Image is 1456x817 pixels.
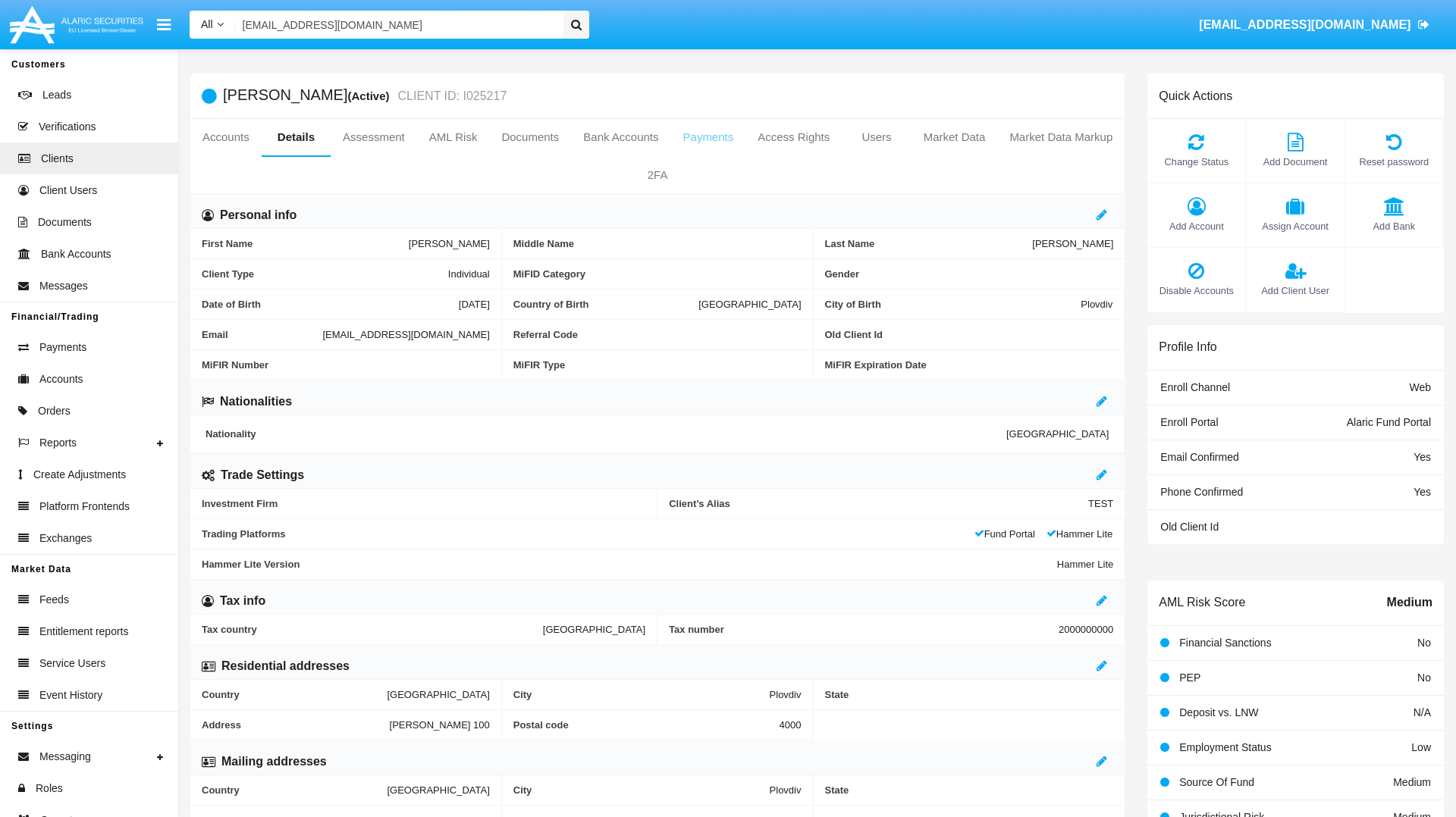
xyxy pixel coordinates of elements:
[1353,155,1436,169] span: Reset password
[459,299,490,310] span: [DATE]
[1159,340,1216,354] h6: Profile Info
[221,467,304,484] h6: Trade Settings
[1160,521,1219,533] span: Old Client Id
[190,17,235,33] a: All
[1155,155,1238,169] span: Change Status
[39,499,130,515] span: Platform Frontends
[842,119,911,155] a: Users
[39,340,86,355] span: Payments
[39,592,69,608] span: Feeds
[39,656,105,671] span: Service Users
[825,359,1114,371] span: MiFIR Expiration Date
[1160,416,1218,428] span: Enroll Portal
[39,749,91,765] span: Messaging
[202,528,974,540] span: Trading Platforms
[1160,486,1243,498] span: Phone Confirmed
[347,87,394,105] div: (Active)
[1155,283,1238,298] span: Disable Accounts
[974,528,1035,540] span: Fund Portal
[1081,299,1112,310] span: Plovdiv
[39,371,83,387] span: Accounts
[41,151,74,167] span: Clients
[513,359,802,371] span: MiFIR Type
[513,299,698,310] span: Country of Birth
[41,246,111,262] span: Bank Accounts
[825,689,1114,700] span: State
[1414,451,1431,463] span: Yes
[190,157,1125,193] a: 2FA
[1159,89,1232,103] h6: Quick Actions
[417,119,490,155] a: AML Risk
[1159,595,1245,609] h6: AML Risk Score
[202,559,1057,570] span: Hammer Lite Version
[39,435,77,451] span: Reports
[671,119,746,155] a: Payments
[489,119,571,155] a: Documents
[1088,498,1113,509] span: TEST
[571,119,670,155] a: Bank Accounts
[1179,637,1271,649] span: Financial Sanctions
[38,403,71,419] span: Orders
[1160,451,1238,463] span: Email Confirmed
[513,238,802,249] span: Middle Name
[235,11,558,39] input: Search
[1393,776,1431,788] span: Medium
[202,719,390,731] span: Address
[1006,428,1109,440] span: [GEOGRAPHIC_DATA]
[770,784,802,796] span: Plovdiv
[1254,155,1336,169] span: Add Document
[1057,559,1113,570] span: Hammer Lite
[409,238,490,249] span: [PERSON_NAME]
[8,2,146,47] img: Logo image
[202,359,490,371] span: MiFIR Number
[202,784,387,796] span: Country
[698,299,801,310] span: [GEOGRAPHIC_DATA]
[206,428,1006,440] span: Nationality
[36,781,63,797] span: Roles
[825,268,1114,280] span: Gender
[1059,624,1113,635] span: 2000000000
[202,689,387,700] span: Country
[33,467,126,483] span: Create Adjustments
[770,689,802,700] span: Plovdiv
[1414,706,1431,718] span: N/A
[39,624,129,640] span: Entitlement reports
[1179,706,1258,718] span: Deposit vs. LNW
[39,119,96,135] span: Verifications
[202,498,645,509] span: Investment Firm
[513,689,770,700] span: City
[387,784,489,796] span: [GEOGRAPHIC_DATA]
[331,119,417,155] a: Assessment
[202,329,322,340] span: Email
[394,90,507,102] small: CLIENT ID: I025217
[202,268,448,280] span: Client Type
[513,329,802,340] span: Referral Code
[825,299,1081,310] span: City of Birth
[220,207,297,224] h6: Personal info
[39,278,88,294] span: Messages
[1046,528,1112,540] span: Hammer Lite
[1032,238,1113,249] span: [PERSON_NAME]
[38,214,92,230] span: Documents
[221,753,327,770] h6: Mailing addresses
[745,119,842,155] a: Access Rights
[220,393,292,410] h6: Nationalities
[1353,219,1436,233] span: Add Bank
[513,719,780,731] span: Postal code
[390,719,490,731] span: [PERSON_NAME] 100
[1199,18,1410,31] span: [EMAIL_ADDRESS][DOMAIN_NAME]
[387,689,489,700] span: [GEOGRAPHIC_DATA]
[669,498,1088,509] span: Client’s Alias
[513,268,802,280] span: MiFID Category
[1414,486,1431,498] span: Yes
[1160,381,1230,393] span: Enroll Channel
[1179,776,1254,788] span: Source Of Fund
[825,238,1033,249] span: Last Name
[262,119,331,155] a: Details
[1409,381,1431,393] span: Web
[42,87,71,103] span: Leads
[202,299,459,310] span: Date of Birth
[825,784,1114,796] span: State
[669,624,1059,635] span: Tax number
[1387,593,1432,612] span: Medium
